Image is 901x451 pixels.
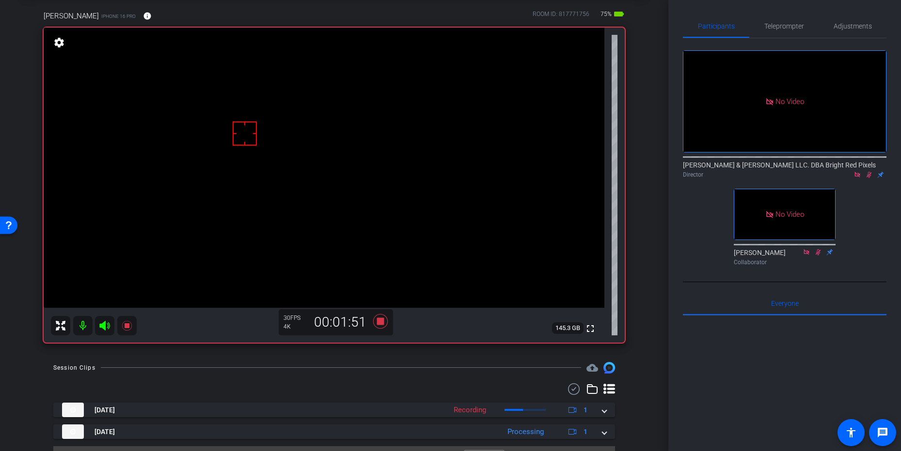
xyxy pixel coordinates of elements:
div: Collaborator [734,258,836,267]
img: Session clips [603,362,615,374]
img: thumb-nail [62,424,84,439]
mat-icon: cloud_upload [586,362,598,374]
div: [PERSON_NAME] [734,248,836,267]
span: FPS [290,315,300,321]
mat-expansion-panel-header: thumb-nail[DATE]Processing1 [53,424,615,439]
div: 4K [284,323,308,331]
div: [PERSON_NAME] & [PERSON_NAME] LLC. DBA Bright Red Pixels [683,160,886,179]
span: iPhone 16 Pro [101,13,136,20]
mat-icon: fullscreen [585,323,596,334]
span: Participants [698,23,735,30]
span: [PERSON_NAME] [44,11,99,21]
span: Adjustments [834,23,872,30]
mat-icon: settings [52,37,66,48]
span: 1 [584,405,587,415]
span: [DATE] [95,427,115,437]
div: 30 [284,314,308,322]
mat-expansion-panel-header: thumb-nail[DATE]Recording1 [53,403,615,417]
span: 145.3 GB [552,322,584,334]
div: Recording [449,405,491,416]
div: ROOM ID: 817771756 [533,10,589,24]
span: Everyone [771,300,799,307]
mat-icon: accessibility [845,427,857,438]
div: Director [683,170,886,179]
div: Session Clips [53,363,95,373]
span: 1 [584,427,587,437]
span: Destinations for your clips [586,362,598,374]
div: 00:01:51 [308,314,373,331]
mat-icon: message [877,427,888,438]
span: 75% [599,6,613,22]
span: No Video [775,97,804,105]
img: thumb-nail [62,403,84,417]
mat-icon: info [143,12,152,20]
span: No Video [775,210,804,219]
mat-icon: battery_std [613,8,625,20]
span: Teleprompter [764,23,804,30]
div: Processing [503,426,549,437]
span: [DATE] [95,405,115,415]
